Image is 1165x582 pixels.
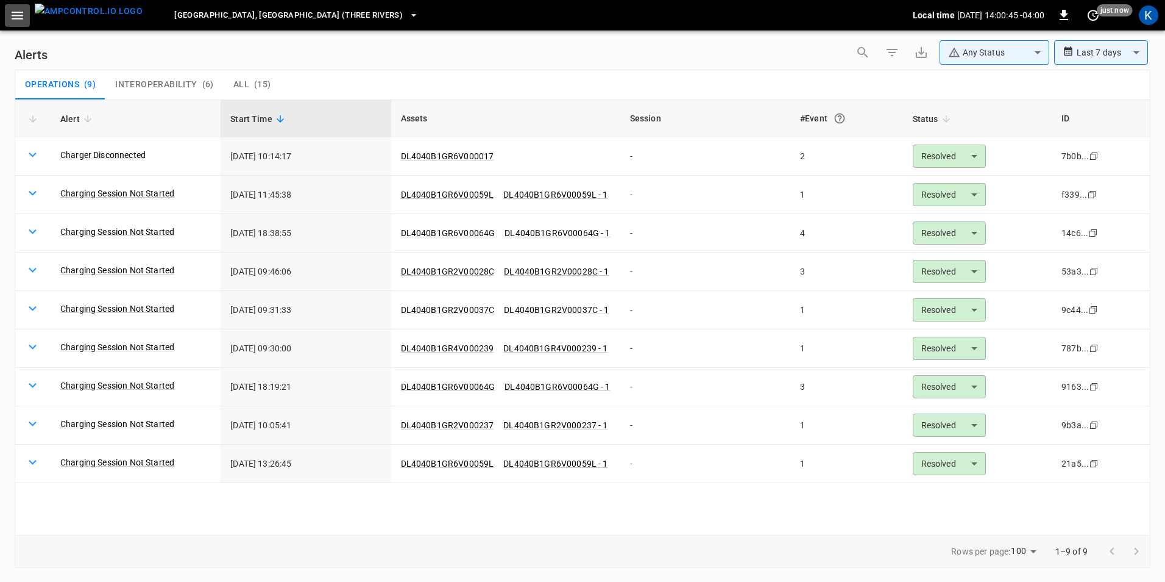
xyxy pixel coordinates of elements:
div: 21a5... [1061,458,1089,470]
a: Charging Session Not Started [60,379,174,392]
a: DL4040B1GR6V00064G [401,228,495,238]
a: DL4040B1GR6V00059L - 1 [503,459,607,469]
td: - [620,137,790,176]
div: Resolved [913,414,986,437]
td: [DATE] 11:45:38 [221,176,391,214]
div: copy [1088,265,1100,278]
a: DL4040B1GR6V000017 [401,151,494,161]
span: All [233,79,249,90]
span: ( 9 ) [84,79,96,90]
p: Local time [913,9,955,21]
div: #Event [800,107,893,129]
a: DL4040B1GR2V000237 - 1 [503,420,607,430]
a: DL4040B1GR4V000239 [401,343,494,353]
td: 3 [790,253,903,291]
div: 9163... [1061,381,1089,393]
td: - [620,445,790,483]
h6: Alerts [15,45,48,65]
a: DL4040B1GR6V00064G [401,382,495,392]
span: Operations [25,79,79,90]
div: copy [1088,457,1100,470]
div: copy [1088,380,1100,393]
a: DL4040B1GR6V00064G - 1 [505,382,610,392]
td: [DATE] 10:05:41 [221,406,391,445]
div: Resolved [913,375,986,398]
th: Assets [391,100,620,137]
div: copy [1086,188,1099,201]
td: 3 [790,368,903,406]
td: [DATE] 09:31:33 [221,291,391,329]
td: [DATE] 09:46:06 [221,253,391,291]
div: 7b0b... [1061,150,1089,162]
span: [GEOGRAPHIC_DATA], [GEOGRAPHIC_DATA] (Three Rivers) [174,9,403,23]
td: - [620,176,790,214]
div: Last 7 days [1077,41,1148,64]
td: - [620,214,790,253]
td: 1 [790,176,903,214]
td: 1 [790,406,903,445]
a: DL4040B1GR2V00037C [401,305,495,315]
th: Session [620,100,790,137]
div: 100 [1011,542,1040,560]
span: just now [1097,4,1133,16]
div: Resolved [913,298,986,322]
td: 4 [790,214,903,253]
p: 1–9 of 9 [1055,545,1088,558]
a: Charging Session Not Started [60,341,174,353]
td: [DATE] 18:38:55 [221,214,391,253]
a: Charger Disconnected [60,149,146,161]
span: Status [913,112,954,126]
div: 53a3... [1061,265,1089,278]
div: Resolved [913,183,986,206]
td: - [620,253,790,291]
a: DL4040B1GR6V00059L [401,190,494,199]
div: profile-icon [1139,5,1158,25]
div: Resolved [913,452,986,475]
div: Resolved [913,145,986,168]
div: copy [1088,419,1100,432]
div: f339... [1061,189,1087,201]
div: Any Status [948,46,1030,59]
td: 1 [790,329,903,368]
td: 1 [790,445,903,483]
span: Start Time [230,112,288,126]
td: [DATE] 13:26:45 [221,445,391,483]
a: DL4040B1GR2V00028C [401,267,495,276]
div: 14c6... [1061,227,1088,239]
a: DL4040B1GR6V00059L [401,459,494,469]
a: Charging Session Not Started [60,264,174,276]
th: ID [1052,100,1150,137]
td: - [620,329,790,368]
div: Resolved [913,337,986,360]
p: [DATE] 14:00:45 -04:00 [957,9,1044,21]
a: Charging Session Not Started [60,418,174,430]
span: ( 15 ) [254,79,271,90]
p: Rows per page: [951,545,1010,558]
div: 787b... [1061,342,1089,354]
div: copy [1088,149,1100,163]
div: Resolved [913,260,986,283]
div: copy [1088,303,1100,317]
a: DL4040B1GR2V00028C - 1 [504,267,609,276]
a: Charging Session Not Started [60,187,174,199]
div: copy [1088,342,1100,355]
div: Resolved [913,221,986,245]
div: 9b3a... [1061,419,1089,431]
span: Interoperability [115,79,197,90]
span: Alert [60,112,96,126]
a: DL4040B1GR6V00064G - 1 [505,228,610,238]
a: Charging Session Not Started [60,226,174,238]
a: DL4040B1GR2V00037C - 1 [504,305,609,315]
button: An event is a single occurrence of an issue. An alert groups related events for the same asset, m... [829,107,851,129]
div: copy [1088,226,1100,240]
td: [DATE] 09:30:00 [221,329,391,368]
img: ampcontrol.io logo [35,4,143,19]
button: [GEOGRAPHIC_DATA], [GEOGRAPHIC_DATA] (Three Rivers) [169,4,423,27]
span: ( 6 ) [202,79,214,90]
td: - [620,368,790,406]
button: set refresh interval [1083,5,1103,25]
td: [DATE] 18:19:21 [221,368,391,406]
a: DL4040B1GR4V000239 - 1 [503,343,607,353]
td: 1 [790,291,903,329]
a: Charging Session Not Started [60,303,174,315]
